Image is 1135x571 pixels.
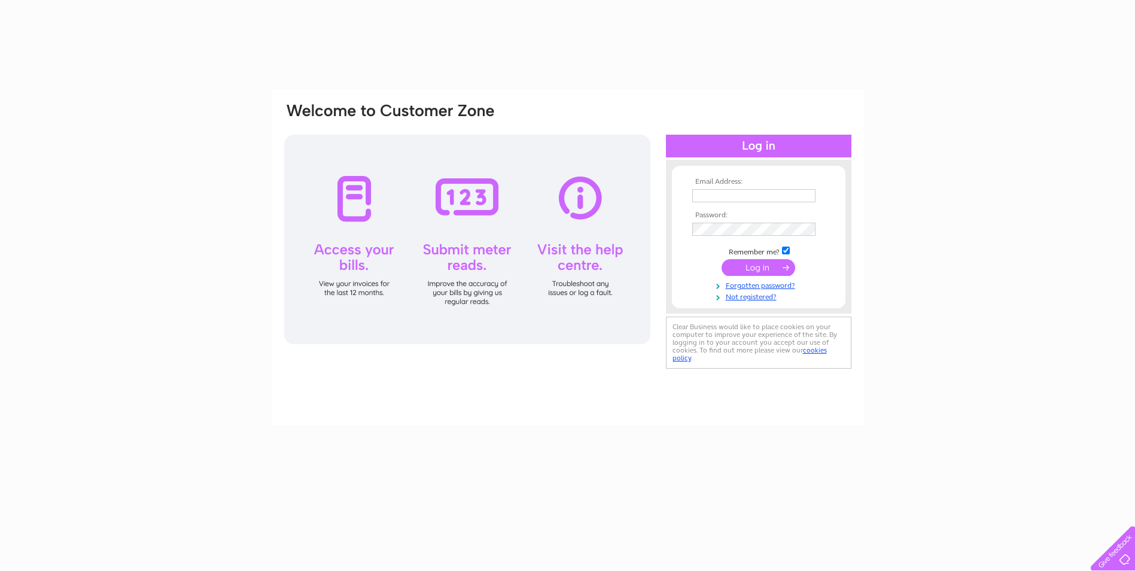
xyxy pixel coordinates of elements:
[673,346,827,362] a: cookies policy
[689,245,828,257] td: Remember me?
[666,317,851,369] div: Clear Business would like to place cookies on your computer to improve your experience of the sit...
[689,178,828,186] th: Email Address:
[722,259,795,276] input: Submit
[692,279,828,290] a: Forgotten password?
[689,211,828,220] th: Password:
[692,290,828,302] a: Not registered?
